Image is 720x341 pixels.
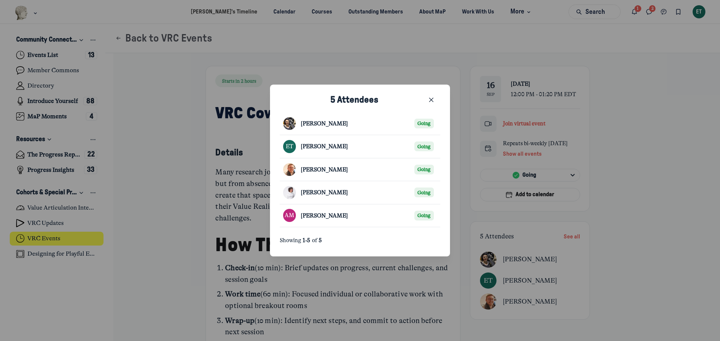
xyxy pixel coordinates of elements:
span: Going [414,141,434,151]
a: View user profile [283,211,296,219]
div: AM [283,209,296,222]
span: Going [414,165,434,174]
span: [PERSON_NAME] [301,189,348,196]
span: 5 [319,237,322,244]
a: View user profile [301,210,392,221]
div: ET [283,140,296,153]
span: Going [414,188,434,197]
span: [PERSON_NAME] [301,212,348,219]
a: View user profile [283,188,296,196]
a: View user profile [283,142,296,150]
a: View user profile [301,141,392,152]
h5: 5 Attendees [296,94,413,106]
span: Going [414,211,434,220]
span: [PERSON_NAME] [301,143,348,150]
a: View user profile [283,165,296,173]
span: Going [414,119,434,128]
a: View user profile [301,187,392,198]
a: View user profile [301,118,392,129]
span: [PERSON_NAME] [301,166,348,173]
button: Close [426,94,437,106]
span: Showing [280,237,301,244]
span: [PERSON_NAME] [301,120,348,127]
span: of [312,237,317,244]
a: View user profile [301,164,392,175]
span: 1 - 5 [303,237,310,244]
a: View user profile [283,119,296,127]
